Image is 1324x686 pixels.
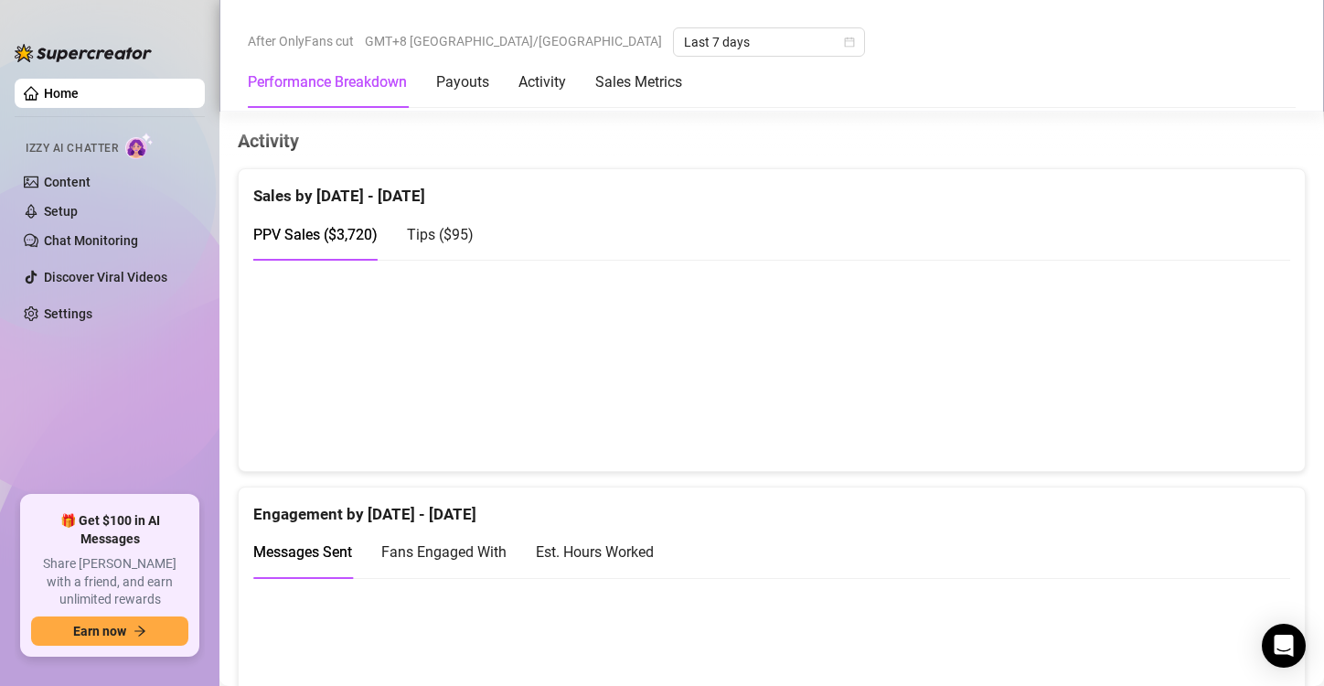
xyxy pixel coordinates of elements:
[15,44,152,62] img: logo-BBDzfeDw.svg
[253,169,1290,209] div: Sales by [DATE] - [DATE]
[44,86,79,101] a: Home
[595,71,682,93] div: Sales Metrics
[253,543,352,561] span: Messages Sent
[253,488,1290,527] div: Engagement by [DATE] - [DATE]
[407,226,474,243] span: Tips ( $95 )
[44,270,167,284] a: Discover Viral Videos
[253,226,378,243] span: PPV Sales ( $3,720 )
[44,306,92,321] a: Settings
[248,27,354,55] span: After OnlyFans cut
[238,128,1306,154] h4: Activity
[133,625,146,638] span: arrow-right
[73,624,126,638] span: Earn now
[381,543,507,561] span: Fans Engaged With
[844,37,855,48] span: calendar
[125,133,154,159] img: AI Chatter
[248,71,407,93] div: Performance Breakdown
[31,555,188,609] span: Share [PERSON_NAME] with a friend, and earn unlimited rewards
[536,541,654,563] div: Est. Hours Worked
[44,175,91,189] a: Content
[365,27,662,55] span: GMT+8 [GEOGRAPHIC_DATA]/[GEOGRAPHIC_DATA]
[26,140,118,157] span: Izzy AI Chatter
[44,233,138,248] a: Chat Monitoring
[684,28,854,56] span: Last 7 days
[44,204,78,219] a: Setup
[31,616,188,646] button: Earn nowarrow-right
[31,512,188,548] span: 🎁 Get $100 in AI Messages
[518,71,566,93] div: Activity
[436,71,489,93] div: Payouts
[1262,624,1306,668] div: Open Intercom Messenger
